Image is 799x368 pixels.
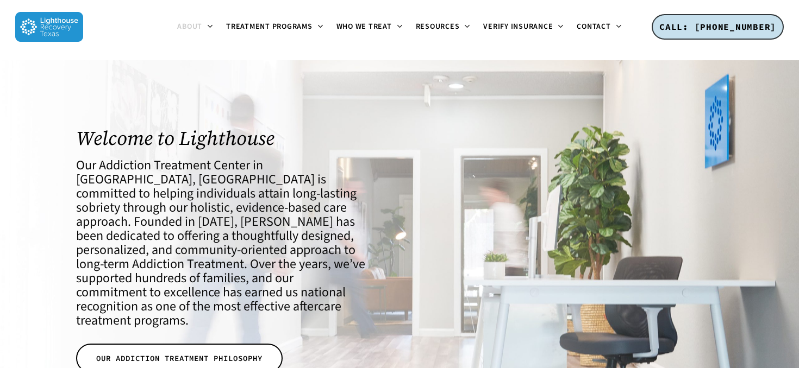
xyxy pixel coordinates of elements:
a: Contact [570,23,628,31]
a: Treatment Programs [220,23,330,31]
h4: Our Addiction Treatment Center in [GEOGRAPHIC_DATA], [GEOGRAPHIC_DATA] is committed to helping in... [76,158,365,328]
a: About [171,23,220,31]
span: Treatment Programs [226,21,313,32]
span: Who We Treat [336,21,392,32]
span: OUR ADDICTION TREATMENT PHILOSOPHY [96,353,263,364]
img: Lighthouse Recovery Texas [15,12,83,42]
span: CALL: [PHONE_NUMBER] [659,21,776,32]
span: Resources [416,21,460,32]
a: CALL: [PHONE_NUMBER] [652,14,784,40]
h1: Welcome to Lighthouse [76,127,365,149]
span: Verify Insurance [483,21,553,32]
span: About [177,21,202,32]
a: Who We Treat [330,23,409,31]
a: Verify Insurance [477,23,570,31]
a: Resources [409,23,477,31]
span: Contact [577,21,610,32]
